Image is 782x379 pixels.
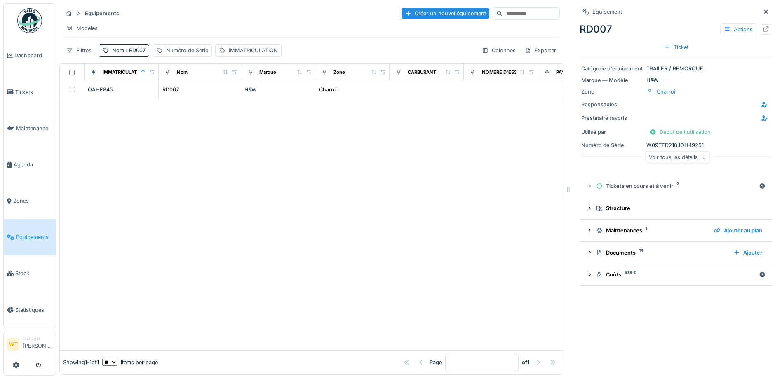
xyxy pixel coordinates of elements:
span: Équipements [16,233,52,241]
div: Filtres [63,44,95,56]
div: Équipement [592,8,622,16]
div: H&W [244,86,312,94]
div: CARBURANT [408,69,436,76]
summary: Tickets en cours et à venir2 [583,178,769,194]
div: Maintenances [596,227,707,234]
span: Zones [13,197,52,205]
div: Numéro de Série [581,141,643,149]
span: Maintenance [16,124,52,132]
span: Agenda [14,161,52,168]
div: Voir tous les détails [645,152,710,164]
div: Prestataire favoris [581,114,643,122]
strong: Équipements [82,9,122,17]
div: W09TFD218JOH49251 [581,141,770,149]
div: Documents [596,249,727,257]
summary: Maintenances1Ajouter au plan [583,223,769,238]
div: Modèles [63,22,101,34]
div: IMMATRICULATION [103,69,146,76]
summary: Structure [583,201,769,216]
span: : RD007 [124,47,146,54]
div: items per page [102,358,158,366]
div: Ajouter [730,247,766,258]
span: Dashboard [14,51,52,59]
a: Zones [4,183,56,219]
div: Nom [112,47,146,54]
span: Tickets [15,88,52,96]
div: Ticket [660,42,692,53]
a: Dashboard [4,37,56,74]
li: WT [7,338,19,351]
div: Showing 1 - 1 of 1 [63,358,99,366]
div: Structure [596,204,762,212]
div: Nom [177,69,188,76]
span: Statistiques [15,306,52,314]
div: TRAILER / REMORQUE [581,65,770,73]
div: Manager [23,335,52,342]
a: Stock [4,255,56,292]
img: Badge_color-CXgf-gQk.svg [17,8,42,33]
div: Marque — Modèle [581,76,643,84]
a: WT Manager[PERSON_NAME] [7,335,52,355]
div: Zone [581,88,643,96]
div: Exporter [521,44,560,56]
div: Actions [720,23,756,35]
div: Responsables [581,101,643,108]
div: NOMBRE D'ESSIEU [482,69,524,76]
a: Maintenance [4,110,56,146]
div: Charroi [319,86,338,94]
div: IMMATRICULATION [229,47,278,54]
div: H&W — [581,76,770,84]
span: Stock [15,269,52,277]
div: Créer un nouvel équipement [402,8,489,19]
summary: Documents14Ajouter [583,245,769,260]
div: Page [430,358,442,366]
li: [PERSON_NAME] [23,335,52,353]
summary: Coûts578 € [583,267,769,283]
div: Tickets en cours et à venir [596,182,756,190]
a: Agenda [4,146,56,182]
a: Équipements [4,219,56,255]
a: Statistiques [4,292,56,328]
div: Catégorie d'équipement [581,65,643,73]
div: PAYS [556,69,568,76]
div: Début de l'utilisation [646,126,714,138]
div: Numéro de Série [166,47,208,54]
div: Colonnes [478,44,519,56]
strong: of 1 [522,358,530,366]
div: RD007 [580,22,772,37]
div: Charroi [657,88,675,96]
div: RD007 [162,86,179,94]
div: Coûts [596,271,756,278]
div: Marque [259,69,276,76]
div: Ajouter au plan [711,225,766,236]
a: Tickets [4,74,56,110]
div: QAHF845 [88,86,155,94]
div: Utilisé par [581,128,643,136]
div: Zone [333,69,345,76]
